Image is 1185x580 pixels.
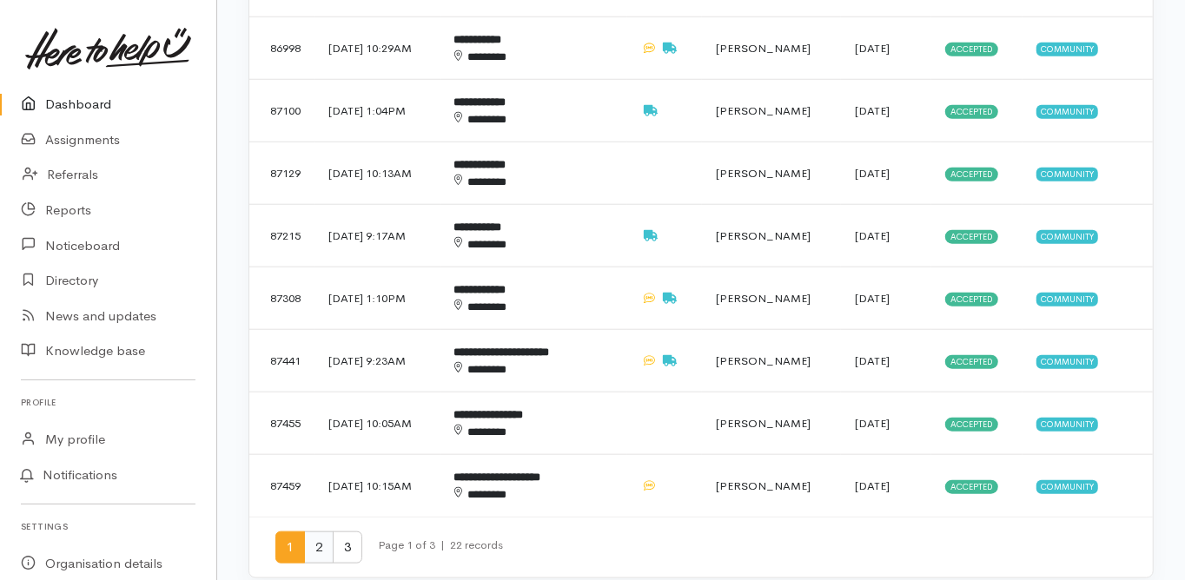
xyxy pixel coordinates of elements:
[702,392,840,455] td: [PERSON_NAME]
[945,105,998,119] span: Accepted
[314,205,440,267] td: [DATE] 9:17AM
[378,531,503,577] small: Page 1 of 3 22 records
[945,355,998,369] span: Accepted
[1036,480,1098,494] span: Community
[249,17,314,80] td: 86998
[1036,230,1098,244] span: Community
[945,418,998,432] span: Accepted
[249,80,314,142] td: 87100
[945,480,998,494] span: Accepted
[314,142,440,205] td: [DATE] 10:13AM
[702,267,840,330] td: [PERSON_NAME]
[249,330,314,392] td: 87441
[314,267,440,330] td: [DATE] 1:10PM
[855,291,890,306] time: [DATE]
[249,392,314,455] td: 87455
[702,330,840,392] td: [PERSON_NAME]
[855,41,890,56] time: [DATE]
[945,168,998,181] span: Accepted
[702,142,840,205] td: [PERSON_NAME]
[1036,168,1098,181] span: Community
[314,80,440,142] td: [DATE] 1:04PM
[1036,43,1098,56] span: Community
[945,293,998,306] span: Accepted
[314,17,440,80] td: [DATE] 10:29AM
[1036,418,1098,432] span: Community
[855,228,890,243] time: [DATE]
[21,515,195,538] h6: Settings
[702,205,840,267] td: [PERSON_NAME]
[333,531,362,564] span: 3
[314,330,440,392] td: [DATE] 9:23AM
[440,537,445,552] span: |
[249,205,314,267] td: 87215
[855,353,890,368] time: [DATE]
[702,80,840,142] td: [PERSON_NAME]
[702,455,840,517] td: [PERSON_NAME]
[275,531,305,564] span: 1
[314,392,440,455] td: [DATE] 10:05AM
[945,230,998,244] span: Accepted
[249,267,314,330] td: 87308
[1036,293,1098,306] span: Community
[304,531,334,564] span: 2
[1036,355,1098,369] span: Community
[1036,105,1098,119] span: Community
[855,166,890,181] time: [DATE]
[855,478,890,493] time: [DATE]
[21,391,195,414] h6: Profile
[249,142,314,205] td: 87129
[945,43,998,56] span: Accepted
[855,416,890,431] time: [DATE]
[702,17,840,80] td: [PERSON_NAME]
[314,455,440,517] td: [DATE] 10:15AM
[249,455,314,517] td: 87459
[855,103,890,118] time: [DATE]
